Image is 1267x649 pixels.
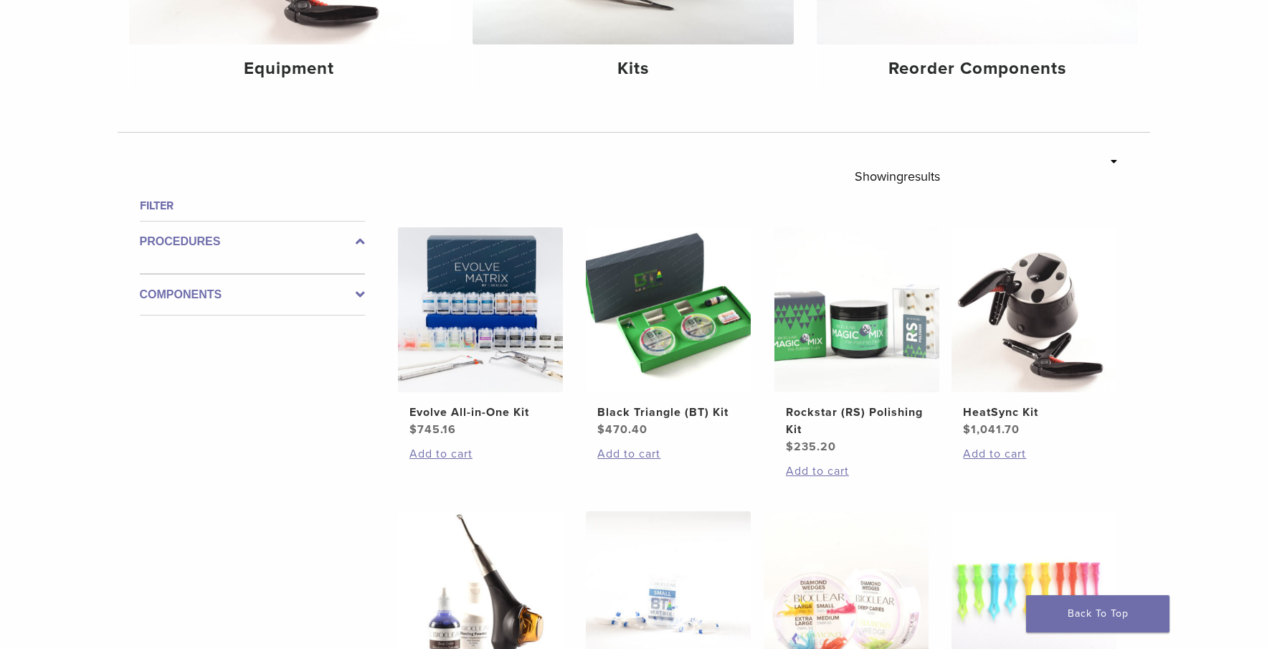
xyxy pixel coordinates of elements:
[828,56,1126,82] h4: Reorder Components
[963,422,971,437] span: $
[597,422,647,437] bdi: 470.40
[140,233,365,250] label: Procedures
[585,227,752,438] a: Black Triangle (BT) KitBlack Triangle (BT) Kit $470.40
[141,56,439,82] h4: Equipment
[786,440,794,454] span: $
[963,422,1020,437] bdi: 1,041.70
[597,404,739,421] h2: Black Triangle (BT) Kit
[597,445,739,463] a: Add to cart: “Black Triangle (BT) Kit”
[963,404,1105,421] h2: HeatSync Kit
[140,197,365,214] h4: Filter
[484,56,782,82] h4: Kits
[786,404,928,438] h2: Rockstar (RS) Polishing Kit
[855,161,940,191] p: Showing results
[786,463,928,480] a: Add to cart: “Rockstar (RS) Polishing Kit”
[409,404,551,421] h2: Evolve All-in-One Kit
[774,227,939,392] img: Rockstar (RS) Polishing Kit
[397,227,564,438] a: Evolve All-in-One KitEvolve All-in-One Kit $745.16
[951,227,1118,438] a: HeatSync KitHeatSync Kit $1,041.70
[963,445,1105,463] a: Add to cart: “HeatSync Kit”
[786,440,836,454] bdi: 235.20
[140,286,365,303] label: Components
[409,422,456,437] bdi: 745.16
[398,227,563,392] img: Evolve All-in-One Kit
[586,227,751,392] img: Black Triangle (BT) Kit
[409,445,551,463] a: Add to cart: “Evolve All-in-One Kit”
[774,227,941,455] a: Rockstar (RS) Polishing KitRockstar (RS) Polishing Kit $235.20
[409,422,417,437] span: $
[597,422,605,437] span: $
[1026,595,1169,633] a: Back To Top
[952,227,1116,392] img: HeatSync Kit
